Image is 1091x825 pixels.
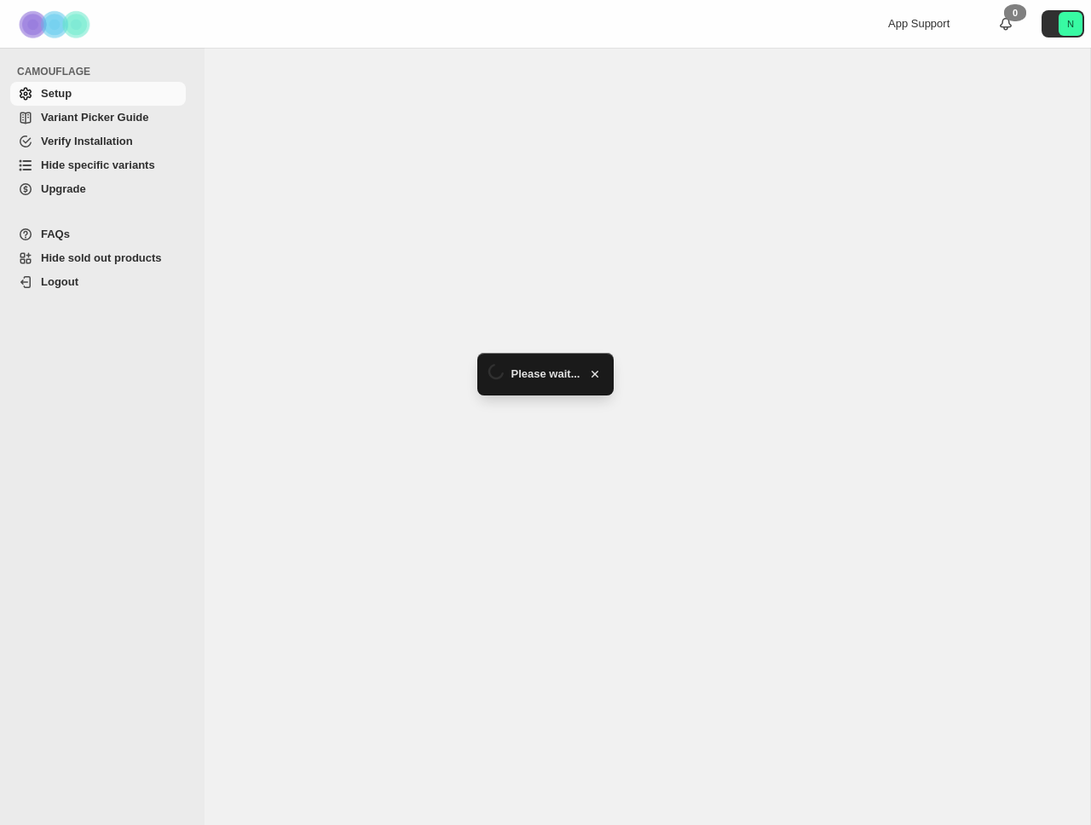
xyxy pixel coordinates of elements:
[41,87,72,100] span: Setup
[10,106,186,130] a: Variant Picker Guide
[17,65,193,78] span: CAMOUFLAGE
[41,182,86,195] span: Upgrade
[41,135,133,147] span: Verify Installation
[1042,10,1084,37] button: Avatar with initials N
[10,222,186,246] a: FAQs
[997,15,1014,32] a: 0
[10,130,186,153] a: Verify Installation
[10,177,186,201] a: Upgrade
[14,1,99,48] img: Camouflage
[41,228,70,240] span: FAQs
[41,251,162,264] span: Hide sold out products
[1067,19,1074,29] text: N
[41,111,148,124] span: Variant Picker Guide
[10,270,186,294] a: Logout
[41,275,78,288] span: Logout
[511,366,580,383] span: Please wait...
[10,82,186,106] a: Setup
[1059,12,1082,36] span: Avatar with initials N
[1004,4,1026,21] div: 0
[10,153,186,177] a: Hide specific variants
[41,159,155,171] span: Hide specific variants
[888,17,950,30] span: App Support
[10,246,186,270] a: Hide sold out products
